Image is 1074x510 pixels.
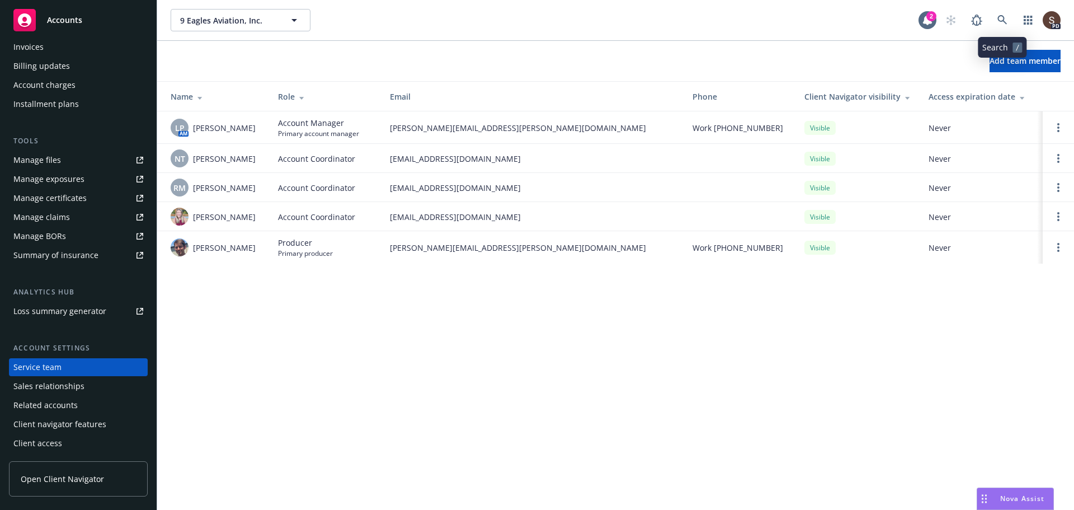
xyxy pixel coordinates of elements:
span: Never [929,122,1034,134]
span: Producer [278,237,333,249]
a: Open options [1052,241,1065,254]
a: Report a Bug [965,9,988,31]
div: Billing updates [13,57,70,75]
a: Client navigator features [9,415,148,433]
a: Manage BORs [9,227,148,245]
div: Invoices [13,38,44,56]
span: 9 Eagles Aviation, Inc. [180,15,277,26]
span: Account Coordinator [278,211,355,223]
img: photo [171,238,189,256]
span: [PERSON_NAME] [193,211,256,223]
div: Drag to move [977,488,991,509]
div: Account charges [13,76,76,94]
div: Summary of insurance [13,246,98,264]
span: Account Coordinator [278,182,355,194]
div: Manage BORs [13,227,66,245]
a: Open options [1052,181,1065,194]
div: Installment plans [13,95,79,113]
div: Client access [13,434,62,452]
span: Accounts [47,16,82,25]
span: [EMAIL_ADDRESS][DOMAIN_NAME] [390,211,675,223]
div: Access expiration date [929,91,1034,102]
div: Visible [804,181,836,195]
span: Account Manager [278,117,359,129]
a: Switch app [1017,9,1039,31]
a: Billing updates [9,57,148,75]
span: Never [929,153,1034,165]
a: Open options [1052,152,1065,165]
a: Account charges [9,76,148,94]
span: Primary account manager [278,129,359,138]
a: Loss summary generator [9,302,148,320]
div: Service team [13,358,62,376]
div: Role [278,91,372,102]
a: Summary of insurance [9,246,148,264]
span: Primary producer [278,249,333,258]
div: Client Navigator visibility [804,91,911,102]
span: Account Coordinator [278,153,355,165]
a: Sales relationships [9,377,148,395]
div: Tools [9,135,148,147]
div: Visible [804,152,836,166]
div: Visible [804,241,836,255]
div: 2 [926,11,936,21]
div: Manage files [13,151,61,169]
a: Invoices [9,38,148,56]
span: Work [PHONE_NUMBER] [693,242,783,254]
span: Never [929,211,1034,223]
button: Nova Assist [977,488,1054,510]
span: [EMAIL_ADDRESS][DOMAIN_NAME] [390,153,675,165]
a: Manage exposures [9,170,148,188]
a: Client access [9,434,148,452]
span: Nova Assist [1000,494,1044,503]
span: [EMAIL_ADDRESS][DOMAIN_NAME] [390,182,675,194]
span: NT [175,153,185,165]
div: Name [171,91,260,102]
span: [PERSON_NAME] [193,182,256,194]
div: Email [390,91,675,102]
div: Analytics hub [9,287,148,298]
img: photo [171,208,189,226]
a: Service team [9,358,148,376]
div: Manage claims [13,208,70,226]
a: Start snowing [940,9,962,31]
div: Visible [804,121,836,135]
span: Open Client Navigator [21,473,104,485]
span: Never [929,242,1034,254]
span: [PERSON_NAME] [193,242,256,254]
a: Open options [1052,121,1065,134]
span: LP [175,122,185,134]
div: Sales relationships [13,377,84,395]
a: Related accounts [9,396,148,414]
a: Manage claims [9,208,148,226]
div: Manage certificates [13,189,87,207]
div: Manage exposures [13,170,84,188]
span: [PERSON_NAME][EMAIL_ADDRESS][PERSON_NAME][DOMAIN_NAME] [390,242,675,254]
div: Related accounts [13,396,78,414]
span: Work [PHONE_NUMBER] [693,122,783,134]
a: Accounts [9,4,148,36]
span: RM [173,182,186,194]
a: Installment plans [9,95,148,113]
div: Loss summary generator [13,302,106,320]
a: Manage certificates [9,189,148,207]
span: Add team member [990,55,1061,66]
div: Phone [693,91,786,102]
div: Visible [804,210,836,224]
div: Account settings [9,343,148,354]
a: Open options [1052,210,1065,223]
button: Add team member [990,50,1061,72]
img: photo [1043,11,1061,29]
button: 9 Eagles Aviation, Inc. [171,9,310,31]
a: Manage files [9,151,148,169]
div: Client navigator features [13,415,106,433]
a: Search [991,9,1014,31]
span: [PERSON_NAME] [193,153,256,165]
span: Never [929,182,1034,194]
span: [PERSON_NAME][EMAIL_ADDRESS][PERSON_NAME][DOMAIN_NAME] [390,122,675,134]
span: [PERSON_NAME] [193,122,256,134]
